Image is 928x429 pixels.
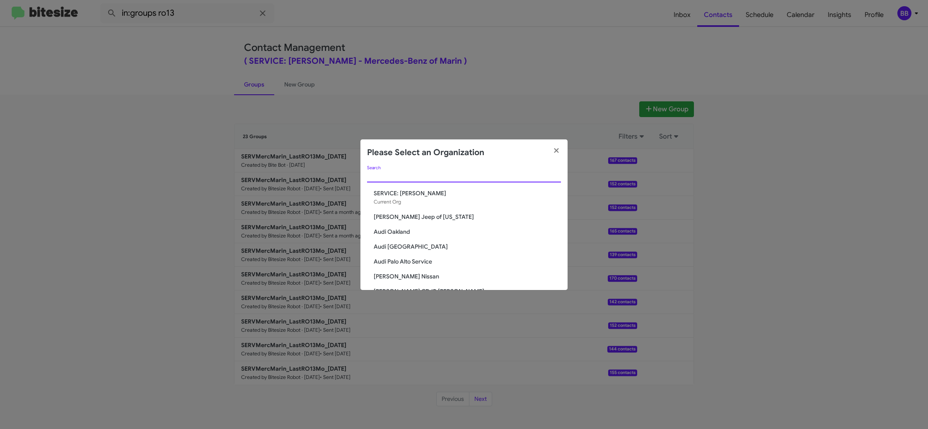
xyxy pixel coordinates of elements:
[374,257,561,266] span: Audi Palo Alto Service
[374,228,561,236] span: Audi Oakland
[367,146,484,159] h2: Please Select an Organization
[374,189,561,197] span: SERVICE: [PERSON_NAME]
[374,272,561,280] span: [PERSON_NAME] Nissan
[374,242,561,251] span: Audi [GEOGRAPHIC_DATA]
[374,287,561,295] span: [PERSON_NAME] CDJR [PERSON_NAME]
[374,213,561,221] span: [PERSON_NAME] Jeep of [US_STATE]
[374,199,401,205] span: Current Org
